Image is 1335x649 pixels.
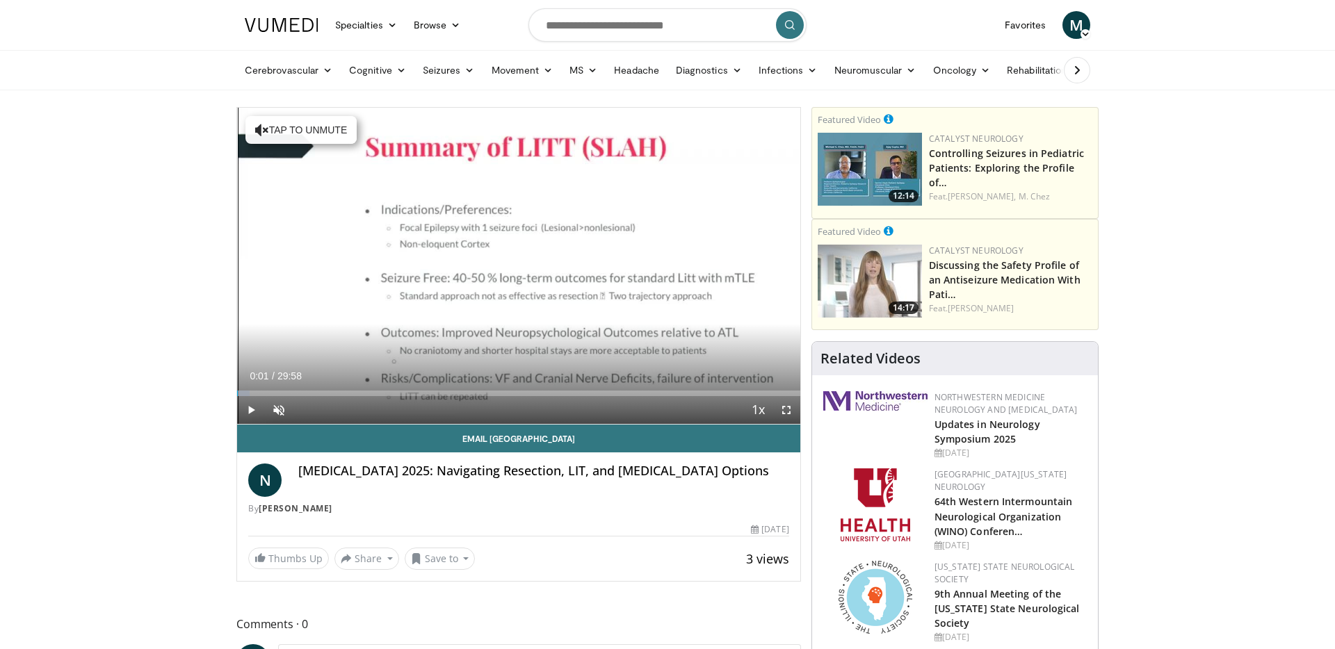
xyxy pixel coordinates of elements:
[948,302,1014,314] a: [PERSON_NAME]
[405,11,469,39] a: Browse
[929,258,1081,301] a: Discussing the Safety Profile of an Antiseizure Medication With Pati…
[929,147,1084,189] a: Controlling Seizures in Pediatric Patients: Exploring the Profile of…
[236,56,341,84] a: Cerebrovascular
[298,463,789,479] h4: [MEDICAL_DATA] 2025: Navigating Resection, LIT, and [MEDICAL_DATA] Options
[667,56,750,84] a: Diagnostics
[934,495,1073,537] a: 64th Western Intermountain Neurological Organization (WINO) Conferen…
[745,396,772,424] button: Playback Rate
[934,391,1078,416] a: Northwestern Medicine Neurology and [MEDICAL_DATA]
[934,539,1087,552] div: [DATE]
[934,418,1040,445] a: Updates in Neurology Symposium 2025
[751,523,788,536] div: [DATE]
[934,631,1087,643] div: [DATE]
[746,550,789,567] span: 3 views
[818,245,922,318] a: 14:17
[750,56,826,84] a: Infections
[248,502,789,515] div: By
[245,18,318,32] img: VuMedi Logo
[929,133,1023,145] a: Catalyst Neurology
[327,11,405,39] a: Specialties
[277,370,302,381] span: 29:58
[334,548,399,570] button: Share
[925,56,999,84] a: Oncology
[889,190,919,202] span: 12:14
[405,548,476,570] button: Save to
[934,561,1075,585] a: [US_STATE] State Neurological Society
[237,391,800,396] div: Progress Bar
[998,56,1075,84] a: Rehabilitation
[248,463,282,497] a: N
[250,370,268,381] span: 0:01
[934,468,1067,493] a: [GEOGRAPHIC_DATA][US_STATE] Neurology
[948,190,1016,202] a: [PERSON_NAME],
[818,225,881,238] small: Featured Video
[561,56,606,84] a: MS
[818,133,922,206] img: 5e01731b-4d4e-47f8-b775-0c1d7f1e3c52.png.150x105_q85_crop-smart_upscale.jpg
[237,425,800,452] a: Email [GEOGRAPHIC_DATA]
[841,468,910,541] img: f6362829-b0a3-407d-a044-59546adfd345.png.150x105_q85_autocrop_double_scale_upscale_version-0.2.png
[929,190,1092,203] div: Feat.
[823,391,928,411] img: 2a462fb6-9365-492a-ac79-3166a6f924d8.png.150x105_q85_autocrop_double_scale_upscale_version-0.2.jpg
[414,56,483,84] a: Seizures
[772,396,800,424] button: Fullscreen
[889,302,919,314] span: 14:17
[1019,190,1051,202] a: M. Chez
[237,108,800,425] video-js: Video Player
[272,370,275,381] span: /
[528,8,807,42] input: Search topics, interventions
[826,56,925,84] a: Neuromuscular
[934,587,1080,630] a: 9th Annual Meeting of the [US_STATE] State Neurological Society
[265,396,293,424] button: Unmute
[934,447,1087,459] div: [DATE]
[606,56,667,84] a: Headache
[341,56,414,84] a: Cognitive
[236,615,801,633] span: Comments 0
[1062,11,1090,39] a: M
[248,548,329,569] a: Thumbs Up
[929,245,1023,256] a: Catalyst Neurology
[259,502,332,514] a: [PERSON_NAME]
[483,56,562,84] a: Movement
[818,245,922,318] img: c23d0a25-a0b6-49e6-ba12-869cdc8b250a.png.150x105_q85_crop-smart_upscale.jpg
[245,116,357,144] button: Tap to unmute
[996,11,1054,39] a: Favorites
[820,350,921,367] h4: Related Videos
[237,396,265,424] button: Play
[818,113,881,126] small: Featured Video
[818,133,922,206] a: 12:14
[839,561,912,634] img: 71a8b48c-8850-4916-bbdd-e2f3ccf11ef9.png.150x105_q85_autocrop_double_scale_upscale_version-0.2.png
[929,302,1092,315] div: Feat.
